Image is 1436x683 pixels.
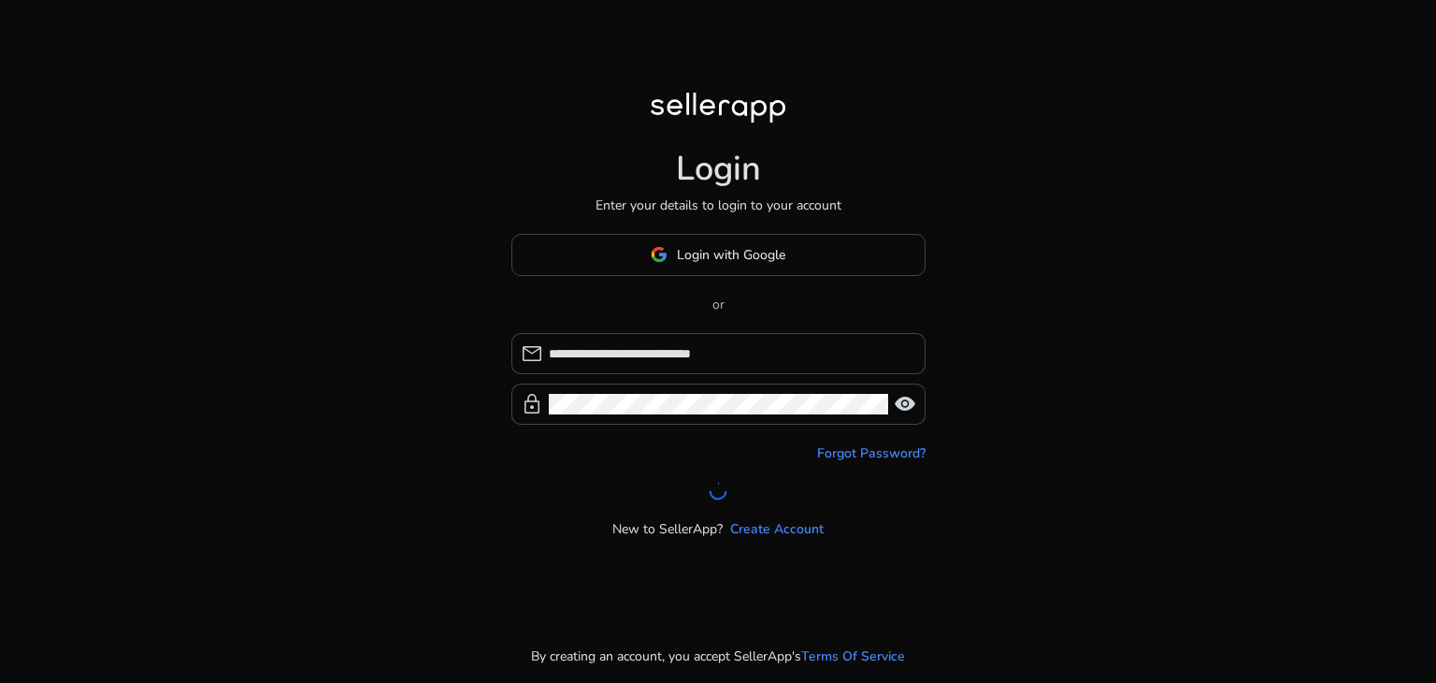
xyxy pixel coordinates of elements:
[511,234,926,276] button: Login with Google
[730,519,824,539] a: Create Account
[801,647,905,666] a: Terms Of Service
[596,196,841,215] p: Enter your details to login to your account
[677,245,785,265] span: Login with Google
[511,295,926,314] p: or
[651,246,668,263] img: google-logo.svg
[817,443,926,463] a: Forgot Password?
[676,149,761,189] h1: Login
[521,342,543,365] span: mail
[894,393,916,415] span: visibility
[521,393,543,415] span: lock
[612,519,723,539] p: New to SellerApp?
